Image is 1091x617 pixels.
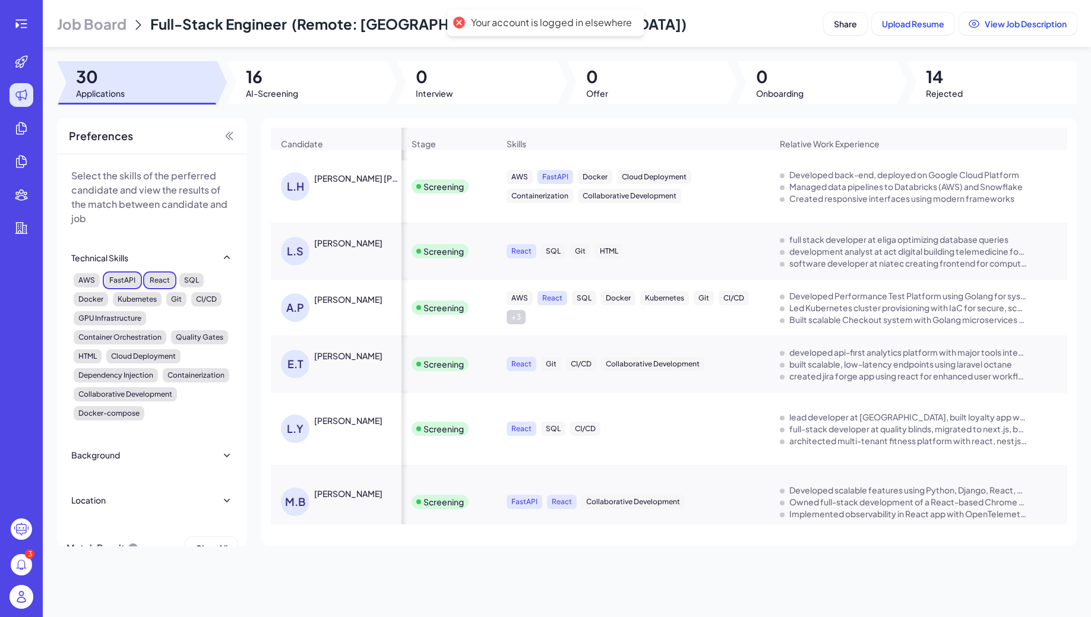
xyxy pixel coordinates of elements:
div: React [547,495,577,509]
div: André Posman [314,293,382,305]
div: Container Orchestration [74,330,166,344]
div: Luciano Yomayel [314,415,382,426]
span: Full-Stack Engineer (Remote: [GEOGRAPHIC_DATA], [GEOGRAPHIC_DATA]) [150,15,687,33]
div: AWS [74,273,100,287]
div: development analyst at act digital building telemedicine forms [789,245,1027,257]
div: React [507,244,536,258]
div: full stack developer at eliga optimizing database queries [789,233,1008,245]
div: Git [570,244,590,258]
div: + 3 [507,310,526,324]
div: Developed back-end, deployed on Google Cloud Platform [789,169,1019,181]
div: GPU Infrastructure [74,311,146,325]
div: Screening [423,496,464,508]
span: AI-Screening [246,87,298,99]
div: Kubernetes [640,291,689,305]
div: SQL [572,291,596,305]
div: Owned full-stack development of a React-based Chrome extension [789,496,1027,508]
div: React [507,422,536,436]
div: Collaborative Development [74,387,177,401]
p: Select the skills of the perferred candidate and view the results of the match between candidate ... [71,169,233,226]
div: Collaborative Development [578,189,681,203]
div: SQL [179,273,204,287]
div: Containerization [163,368,229,382]
div: Docker [74,292,108,306]
span: 0 [756,66,804,87]
div: Match Result [67,537,139,559]
div: M.B [281,488,309,516]
span: Upload Resume [882,18,944,29]
div: CI/CD [719,291,749,305]
span: Job Board [57,14,127,33]
div: FastAPI [537,170,573,184]
div: Containerization [507,189,573,203]
div: lead developer at stampia, built loyalty app with react and nestjs [789,411,1027,423]
div: Docker-compose [74,406,144,420]
span: 0 [586,66,608,87]
div: Developed Performance Test Platform using Golang for system design and API implementation. [789,290,1027,302]
div: Built scalable Checkout system with Golang microservices and NodeJs/Typescript. [789,314,1027,325]
div: Implemented observability in React app with OpenTelemetry, Prometheus [789,508,1027,520]
div: Screening [423,302,464,314]
div: Managed data pipelines to Databricks (AWS) and Snowflake [789,181,1023,192]
div: Git [166,292,186,306]
div: AWS [507,291,533,305]
div: Quality Gates [171,330,228,344]
div: Eduardo Toresin Pessine [314,350,382,362]
div: Dependency Injection [74,368,158,382]
span: Interview [416,87,453,99]
div: E.T [281,350,309,378]
div: Collaborative Development [581,495,685,509]
div: Your account is logged in elsewhere [471,17,632,29]
div: Created responsive interfaces using modern frameworks [789,192,1014,204]
div: SQL [541,244,565,258]
span: Skills [507,138,526,150]
img: user_logo.png [10,585,33,609]
div: full-stack developer at quality blinds, migrated to next.js, built chatbot with chatgpt [789,423,1027,435]
div: Luiz Henrique Fernandes Salmonson [314,172,402,184]
div: Led Kubernetes cluster provisioning with IaC for secure, scalable app deployment. [789,302,1027,314]
div: CI/CD [570,422,600,436]
span: Rejected [926,87,963,99]
div: React [145,273,175,287]
span: View Job Description [985,18,1067,29]
div: Git [694,291,714,305]
div: Docker [601,291,635,305]
div: L.H [281,172,309,201]
div: Screening [423,358,464,370]
div: developed api-first analytics platform with major tools integration [789,346,1027,358]
div: LEANDRO SOARES [314,237,382,249]
div: HTML [595,244,623,258]
div: React [537,291,567,305]
div: SQL [541,422,565,436]
div: FastAPI [105,273,140,287]
div: Background [71,449,120,461]
div: FastAPI [507,495,542,509]
span: 30 [76,66,125,87]
span: 16 [246,66,298,87]
div: Location [71,494,106,506]
span: Preferences [69,128,133,144]
div: HTML [74,349,102,363]
button: Clear All [185,537,238,559]
div: Screening [423,181,464,192]
span: 0 [416,66,453,87]
span: Relative Work Experience [780,138,880,150]
div: React [507,357,536,371]
div: Cloud Deployment [617,170,691,184]
div: 3 [25,549,34,559]
div: Technical Skills [71,252,128,264]
div: Git [541,357,561,371]
span: Stage [412,138,436,150]
div: Collaborative Development [601,357,704,371]
div: CI/CD [566,357,596,371]
span: Onboarding [756,87,804,99]
div: L.S [281,237,309,265]
div: Docker [578,170,612,184]
span: Share [834,18,857,29]
div: CI/CD [191,292,222,306]
div: software developer at niatec creating frontend for computer vision [789,257,1027,269]
div: AWS [507,170,533,184]
button: Upload Resume [872,12,954,35]
button: Share [824,12,867,35]
div: built scalable, low-latency endpoints using laravel octane [789,358,1012,370]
